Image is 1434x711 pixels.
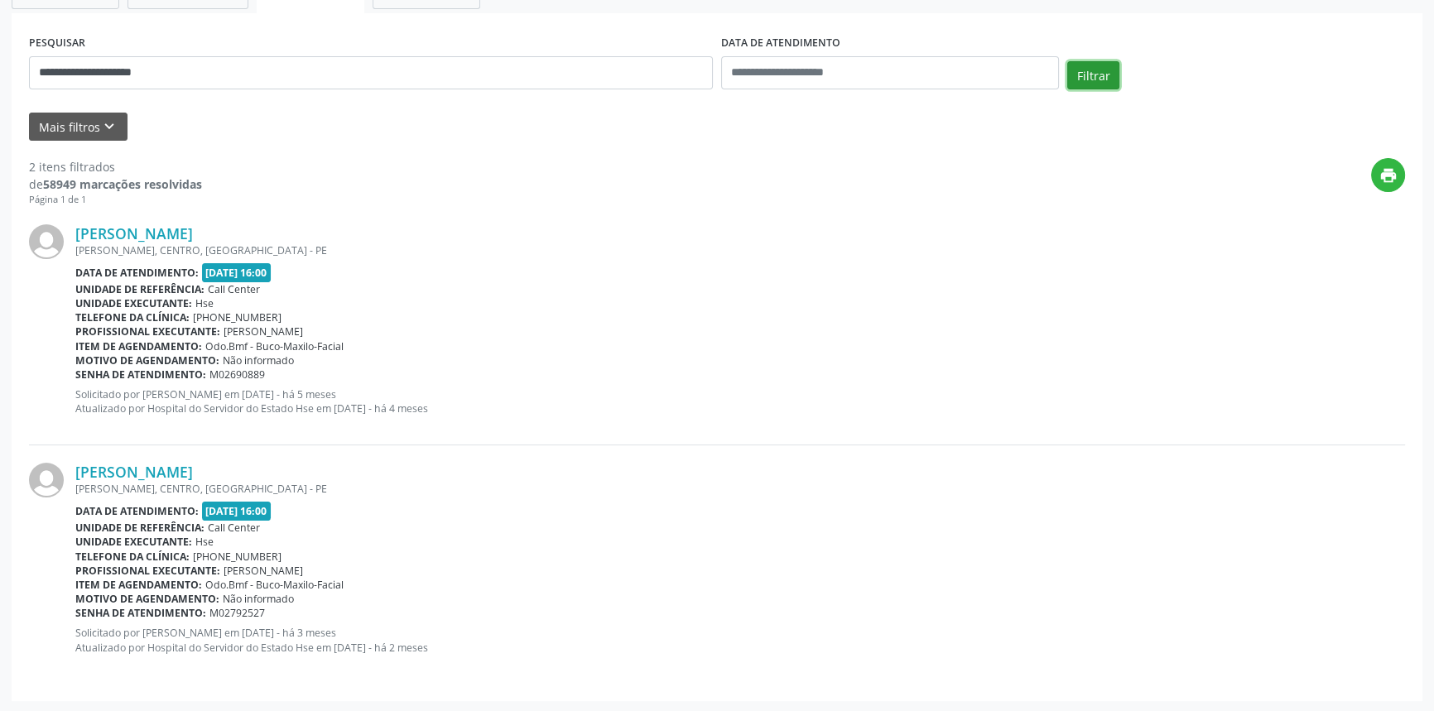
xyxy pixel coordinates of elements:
[721,31,840,56] label: DATA DE ATENDIMENTO
[205,339,344,353] span: Odo.Bmf - Buco-Maxilo-Facial
[29,175,202,193] div: de
[75,324,220,339] b: Profissional executante:
[29,193,202,207] div: Página 1 de 1
[209,606,265,620] span: M02792527
[193,550,282,564] span: [PHONE_NUMBER]
[29,158,202,175] div: 2 itens filtrados
[75,339,202,353] b: Item de agendamento:
[75,310,190,324] b: Telefone da clínica:
[75,606,206,620] b: Senha de atendimento:
[29,113,128,142] button: Mais filtroskeyboard_arrow_down
[1379,166,1398,185] i: print
[75,296,192,310] b: Unidade executante:
[75,550,190,564] b: Telefone da clínica:
[224,324,303,339] span: [PERSON_NAME]
[75,368,206,382] b: Senha de atendimento:
[224,564,303,578] span: [PERSON_NAME]
[75,266,199,280] b: Data de atendimento:
[75,482,1405,496] div: [PERSON_NAME], CENTRO, [GEOGRAPHIC_DATA] - PE
[75,564,220,578] b: Profissional executante:
[208,521,260,535] span: Call Center
[75,592,219,606] b: Motivo de agendamento:
[223,353,294,368] span: Não informado
[29,463,64,497] img: img
[29,224,64,259] img: img
[195,296,214,310] span: Hse
[75,463,193,481] a: [PERSON_NAME]
[100,118,118,136] i: keyboard_arrow_down
[1371,158,1405,192] button: print
[202,502,272,521] span: [DATE] 16:00
[193,310,282,324] span: [PHONE_NUMBER]
[205,578,344,592] span: Odo.Bmf - Buco-Maxilo-Facial
[75,578,202,592] b: Item de agendamento:
[1067,61,1119,89] button: Filtrar
[75,353,219,368] b: Motivo de agendamento:
[208,282,260,296] span: Call Center
[75,535,192,549] b: Unidade executante:
[209,368,265,382] span: M02690889
[75,387,1405,416] p: Solicitado por [PERSON_NAME] em [DATE] - há 5 meses Atualizado por Hospital do Servidor do Estado...
[75,282,205,296] b: Unidade de referência:
[75,626,1405,654] p: Solicitado por [PERSON_NAME] em [DATE] - há 3 meses Atualizado por Hospital do Servidor do Estado...
[43,176,202,192] strong: 58949 marcações resolvidas
[195,535,214,549] span: Hse
[223,592,294,606] span: Não informado
[75,224,193,243] a: [PERSON_NAME]
[75,521,205,535] b: Unidade de referência:
[29,31,85,56] label: PESQUISAR
[75,504,199,518] b: Data de atendimento:
[202,263,272,282] span: [DATE] 16:00
[75,243,1405,257] div: [PERSON_NAME], CENTRO, [GEOGRAPHIC_DATA] - PE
